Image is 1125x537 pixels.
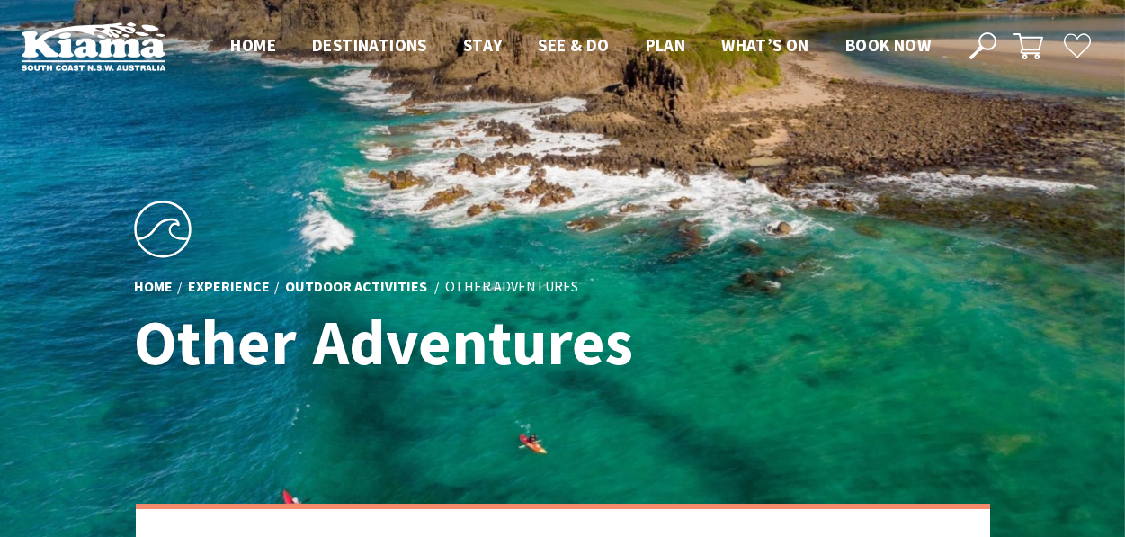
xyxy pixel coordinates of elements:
[463,34,503,56] span: Stay
[646,34,686,56] span: Plan
[188,277,270,297] a: Experience
[134,277,173,297] a: Home
[134,308,642,377] h1: Other Adventures
[538,34,609,56] span: See & Do
[212,31,949,61] nav: Main Menu
[285,277,427,297] a: Outdoor Activities
[721,34,809,56] span: What’s On
[22,22,165,71] img: Kiama Logo
[845,34,931,56] span: Book now
[312,34,427,56] span: Destinations
[445,275,578,299] li: Other Adventures
[230,34,276,56] span: Home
